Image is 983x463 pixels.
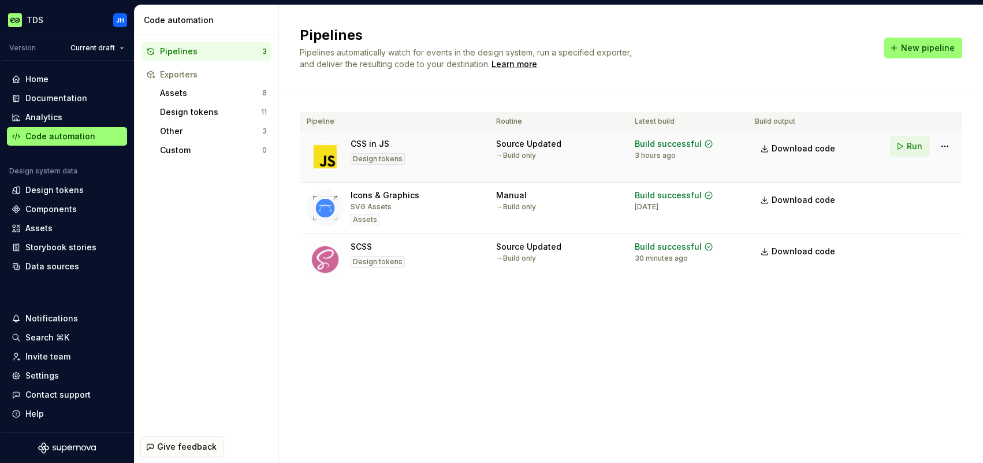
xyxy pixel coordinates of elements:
[351,256,405,268] div: Design tokens
[25,203,77,215] div: Components
[635,190,702,201] div: Build successful
[351,241,372,253] div: SCSS
[2,8,132,32] button: TDSJH
[27,14,43,26] div: TDS
[496,138,561,150] div: Source Updated
[7,347,127,366] a: Invite team
[300,47,634,69] span: Pipelines automatically watch for events in the design system, run a specified exporter, and deli...
[9,43,36,53] div: Version
[635,138,702,150] div: Build successful
[144,14,274,26] div: Code automation
[490,60,539,69] span: .
[772,194,835,206] span: Download code
[496,254,536,263] div: → Build only
[7,238,127,257] a: Storybook stories
[25,370,59,381] div: Settings
[262,88,267,98] div: 8
[9,166,77,176] div: Design system data
[160,87,262,99] div: Assets
[25,313,78,324] div: Notifications
[635,254,688,263] div: 30 minutes ago
[155,103,271,121] button: Design tokens11
[628,112,748,131] th: Latest build
[7,70,127,88] a: Home
[157,441,217,453] span: Give feedback
[772,246,835,257] span: Download code
[489,112,628,131] th: Routine
[755,190,843,210] a: Download code
[7,366,127,385] a: Settings
[351,190,419,201] div: Icons & Graphics
[116,16,124,25] div: JH
[7,108,127,127] a: Analytics
[901,42,955,54] span: New pipeline
[160,106,261,118] div: Design tokens
[884,38,962,58] button: New pipeline
[635,151,676,160] div: 3 hours ago
[755,241,843,262] a: Download code
[496,241,561,253] div: Source Updated
[25,92,87,104] div: Documentation
[7,219,127,238] a: Assets
[70,43,115,53] span: Current draft
[261,108,267,117] div: 11
[351,138,389,150] div: CSS in JS
[7,127,127,146] a: Code automation
[7,309,127,328] button: Notifications
[7,89,127,108] a: Documentation
[25,389,91,401] div: Contact support
[262,47,267,56] div: 3
[351,214,379,225] div: Assets
[25,242,96,253] div: Storybook stories
[7,386,127,404] button: Contact support
[7,257,127,276] a: Data sources
[160,46,262,57] div: Pipelines
[25,408,44,420] div: Help
[748,112,850,131] th: Build output
[142,42,271,61] button: Pipelines3
[140,436,224,457] button: Give feedback
[25,351,70,362] div: Invite team
[25,223,53,234] div: Assets
[8,13,22,27] img: c8550e5c-f519-4da4-be5f-50b4e1e1b59d.png
[38,442,96,454] svg: Supernova Logo
[491,58,537,70] a: Learn more
[160,145,262,156] div: Custom
[351,153,405,165] div: Design tokens
[65,40,129,56] button: Current draft
[907,140,922,152] span: Run
[25,73,49,85] div: Home
[351,202,392,212] div: SVG Assets
[25,261,79,272] div: Data sources
[300,112,489,131] th: Pipeline
[160,69,267,80] div: Exporters
[7,405,127,423] button: Help
[155,122,271,140] button: Other3
[155,84,271,102] button: Assets8
[7,181,127,199] a: Design tokens
[262,127,267,136] div: 3
[772,143,835,154] span: Download code
[155,141,271,160] button: Custom0
[635,241,702,253] div: Build successful
[496,151,536,160] div: → Build only
[25,131,95,142] div: Code automation
[496,190,527,201] div: Manual
[890,136,930,157] button: Run
[755,138,843,159] a: Download code
[496,202,536,212] div: → Build only
[7,200,127,218] a: Components
[300,26,870,45] h2: Pipelines
[25,332,69,343] div: Search ⌘K
[635,202,658,212] div: [DATE]
[160,125,262,137] div: Other
[7,328,127,347] button: Search ⌘K
[25,112,62,123] div: Analytics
